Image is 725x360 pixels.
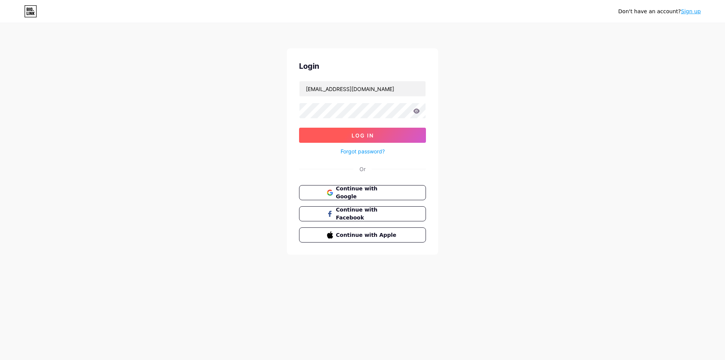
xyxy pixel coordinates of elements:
[299,60,426,72] div: Login
[299,185,426,200] button: Continue with Google
[359,165,366,173] div: Or
[299,227,426,243] button: Continue with Apple
[341,147,385,155] a: Forgot password?
[618,8,701,15] div: Don't have an account?
[336,185,398,201] span: Continue with Google
[336,206,398,222] span: Continue with Facebook
[681,8,701,14] a: Sign up
[299,128,426,143] button: Log In
[299,206,426,221] button: Continue with Facebook
[352,132,374,139] span: Log In
[299,81,426,96] input: Username
[336,231,398,239] span: Continue with Apple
